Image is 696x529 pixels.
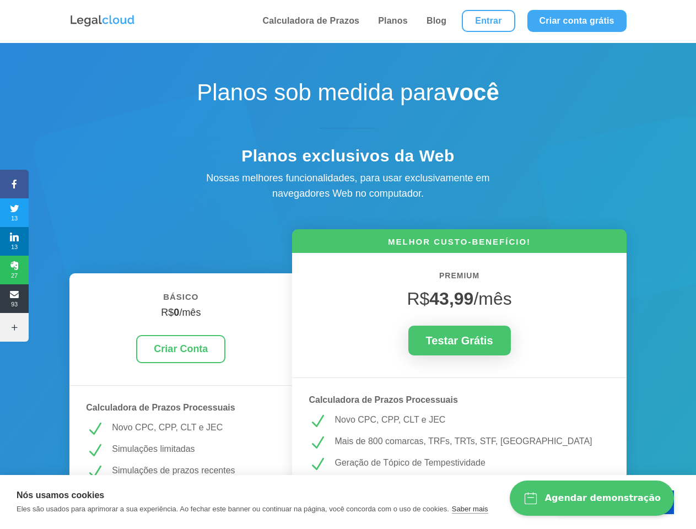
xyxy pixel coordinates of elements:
[462,10,515,32] a: Entrar
[309,434,326,452] span: N
[112,442,276,456] p: Simulações limitadas
[86,442,104,460] span: N
[309,456,326,473] span: N
[86,420,104,438] span: N
[309,395,457,404] strong: Calculadora de Prazos Processuais
[86,290,276,310] h6: BÁSICO
[174,307,179,318] strong: 0
[17,490,104,500] strong: Nós usamos cookies
[182,170,513,202] div: Nossas melhores funcionalidades, para usar exclusivamente em navegadores Web no computador.
[527,10,627,32] a: Criar conta grátis
[309,269,609,288] h6: PREMIUM
[69,14,136,28] img: Logo da Legalcloud
[334,413,609,427] p: Novo CPC, CPP, CLT e JEC
[17,505,449,513] p: Eles são usados para aprimorar a sua experiência. Ao fechar este banner ou continuar na página, v...
[155,79,541,112] h1: Planos sob medida para
[86,463,104,481] span: N
[429,289,473,309] strong: 43,99
[452,505,488,514] a: Saber mais
[86,307,276,325] h4: R$ /mês
[292,236,626,253] h6: MELHOR CUSTO-BENEFÍCIO!
[155,146,541,171] h4: Planos exclusivos da Web
[112,463,276,478] p: Simulações de prazos recentes
[446,79,499,105] strong: você
[86,403,235,412] strong: Calculadora de Prazos Processuais
[309,413,326,430] span: N
[334,434,609,449] p: Mais de 800 comarcas, TRFs, TRTs, STF, [GEOGRAPHIC_DATA]
[408,326,511,355] a: Testar Grátis
[334,456,609,470] p: Geração de Tópico de Tempestividade
[407,289,511,309] span: R$ /mês
[136,335,225,363] a: Criar Conta
[112,420,276,435] p: Novo CPC, CPP, CLT e JEC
